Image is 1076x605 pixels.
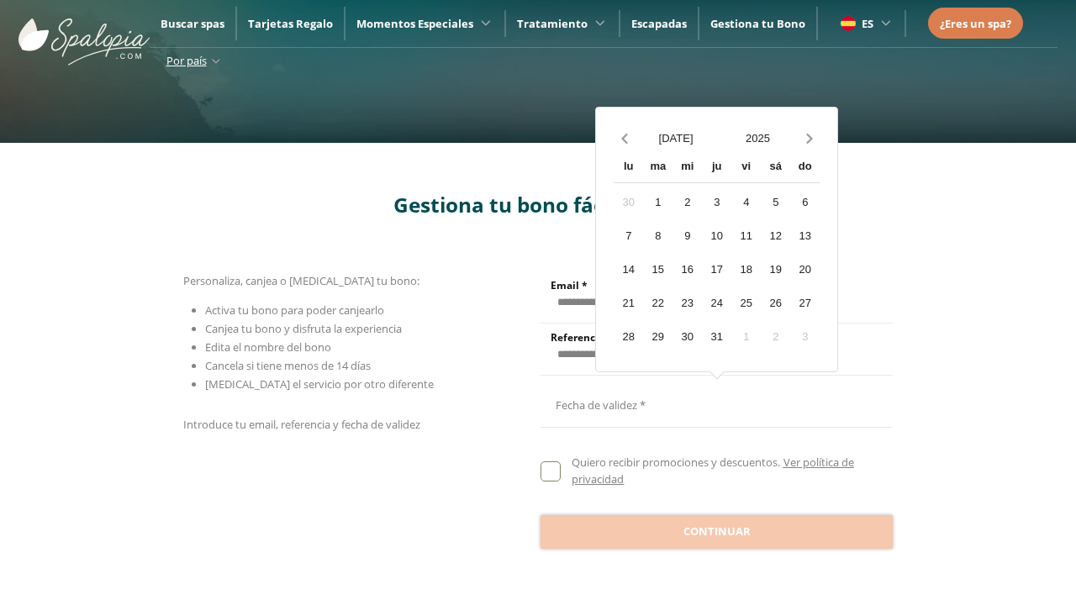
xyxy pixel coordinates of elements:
span: Introduce tu email, referencia y fecha de validez [183,417,420,432]
span: Cancela si tiene menos de 14 días [205,358,371,373]
span: ¿Eres un spa? [940,16,1011,31]
img: ImgLogoSpalopia.BvClDcEz.svg [18,2,150,66]
span: Gestiona tu bono fácilmente [393,191,683,218]
span: Continuar [683,523,751,540]
span: Activa tu bono para poder canjearlo [205,302,384,318]
span: Edita el nombre del bono [205,339,331,355]
span: Quiero recibir promociones y descuentos. [572,455,780,470]
span: Canjea tu bono y disfruta la experiencia [205,321,402,336]
a: Escapadas [631,16,687,31]
button: Continuar [541,515,893,549]
span: [MEDICAL_DATA] el servicio por otro diferente [205,376,434,392]
a: Ver política de privacidad [572,455,853,487]
a: Gestiona tu Bono [710,16,805,31]
a: Tarjetas Regalo [248,16,333,31]
span: Personaliza, canjea o [MEDICAL_DATA] tu bono: [183,273,419,288]
span: Por país [166,53,207,68]
a: ¿Eres un spa? [940,14,1011,33]
a: Buscar spas [161,16,224,31]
